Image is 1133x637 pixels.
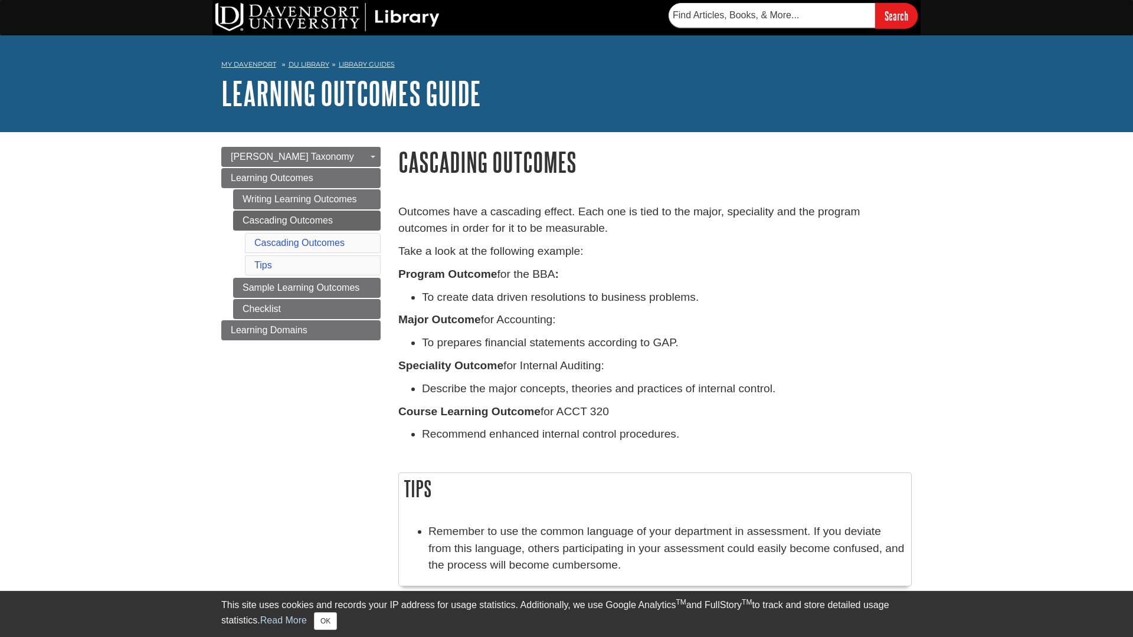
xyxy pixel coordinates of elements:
[221,168,381,188] a: Learning Outcomes
[221,320,381,340] a: Learning Domains
[233,278,381,298] a: Sample Learning Outcomes
[398,268,497,280] strong: Program Outcome
[742,598,752,606] sup: TM
[669,3,875,28] input: Find Articles, Books, & More...
[231,152,354,162] span: [PERSON_NAME] Taxonomy
[314,612,337,630] button: Close
[398,243,912,260] p: Take a look at the following example:
[669,3,918,28] form: Searches DU Library's articles, books, and more
[422,334,912,352] li: To prepares financial statements according to GAP.
[398,147,912,177] h1: Cascading Outcomes
[221,75,481,111] a: Learning Outcomes Guide
[398,203,912,238] p: Outcomes have a cascading effect. Each one is tied to the major, speciality and the program outco...
[233,299,381,319] a: Checklist
[221,147,381,167] a: [PERSON_NAME] Taxonomy
[422,380,912,398] li: Describe the major concepts, theories and practices of internal control.
[398,403,912,421] p: for ACCT 320
[231,173,313,183] span: Learning Outcomes
[339,60,395,68] a: Library Guides
[398,405,541,418] strong: Course Learning Outcome
[254,260,272,270] a: Tips
[398,359,503,372] strong: Speciality Outcome
[233,211,381,231] a: Cascading Outcomes
[221,598,912,630] div: This site uses cookies and records your IP address for usage statistics. Additionally, we use Goo...
[289,60,329,68] a: DU Library
[676,598,686,606] sup: TM
[399,473,911,504] h2: Tips
[422,426,912,443] li: Recommend enhanced internal control procedures.
[254,238,345,248] a: Cascading Outcomes
[221,147,381,340] div: Guide Page Menu
[221,57,912,75] nav: breadcrumb
[428,523,905,574] li: Remember to use the common language of your department in assessment. If you deviate from this la...
[398,357,912,375] p: for Internal Auditing:
[221,60,276,70] a: My Davenport
[215,3,440,31] img: DU Library
[233,189,381,209] a: Writing Learning Outcomes
[231,325,307,335] span: Learning Domains
[398,266,912,283] p: for the BBA
[398,313,481,326] strong: Major Outcome
[555,268,559,280] strong: :
[875,3,918,28] input: Search
[260,615,307,625] a: Read More
[398,311,912,329] p: for Accounting:
[422,289,912,306] li: To create data driven resolutions to business problems.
